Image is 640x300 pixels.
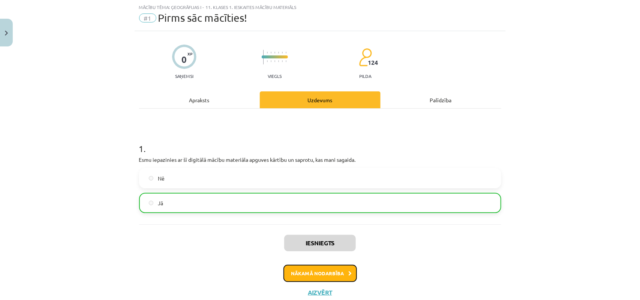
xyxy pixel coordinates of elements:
img: icon-short-line-57e1e144782c952c97e751825c79c345078a6d821885a25fce030b3d8c18986b.svg [278,52,279,54]
p: pilda [359,73,371,79]
span: Jā [158,199,163,207]
input: Nē [149,176,154,181]
div: Mācību tēma: Ģeogrāfijas i - 11. klases 1. ieskaites mācību materiāls [139,4,501,10]
img: icon-close-lesson-0947bae3869378f0d4975bcd49f059093ad1ed9edebbc8119c70593378902aed.svg [5,31,8,36]
span: #1 [139,13,156,22]
img: icon-short-line-57e1e144782c952c97e751825c79c345078a6d821885a25fce030b3d8c18986b.svg [282,52,283,54]
img: icon-short-line-57e1e144782c952c97e751825c79c345078a6d821885a25fce030b3d8c18986b.svg [271,60,271,62]
h1: 1 . [139,130,501,154]
p: Viegls [268,73,282,79]
img: icon-short-line-57e1e144782c952c97e751825c79c345078a6d821885a25fce030b3d8c18986b.svg [271,52,271,54]
img: icon-short-line-57e1e144782c952c97e751825c79c345078a6d821885a25fce030b3d8c18986b.svg [267,60,268,62]
span: Nē [158,175,165,182]
button: Aizvērt [306,289,334,296]
div: Palīdzība [381,91,501,108]
span: 124 [368,59,378,66]
p: Saņemsi [172,73,196,79]
div: Apraksts [139,91,260,108]
img: icon-short-line-57e1e144782c952c97e751825c79c345078a6d821885a25fce030b3d8c18986b.svg [267,52,268,54]
span: XP [187,52,192,56]
img: icon-short-line-57e1e144782c952c97e751825c79c345078a6d821885a25fce030b3d8c18986b.svg [282,60,283,62]
img: icon-short-line-57e1e144782c952c97e751825c79c345078a6d821885a25fce030b3d8c18986b.svg [278,60,279,62]
img: icon-short-line-57e1e144782c952c97e751825c79c345078a6d821885a25fce030b3d8c18986b.svg [286,60,286,62]
p: Esmu iepazinies ar šī digitālā mācību materiāla apguves kārtību un saprotu, kas mani sagaida. [139,156,501,164]
input: Jā [149,201,154,206]
img: students-c634bb4e5e11cddfef0936a35e636f08e4e9abd3cc4e673bd6f9a4125e45ecb1.svg [359,48,372,67]
button: Iesniegts [284,235,356,251]
span: Pirms sāc mācīties! [158,12,247,24]
img: icon-long-line-d9ea69661e0d244f92f715978eff75569469978d946b2353a9bb055b3ed8787d.svg [263,50,264,64]
div: 0 [181,54,187,65]
button: Nākamā nodarbība [283,265,357,282]
img: icon-short-line-57e1e144782c952c97e751825c79c345078a6d821885a25fce030b3d8c18986b.svg [286,52,286,54]
div: Uzdevums [260,91,381,108]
